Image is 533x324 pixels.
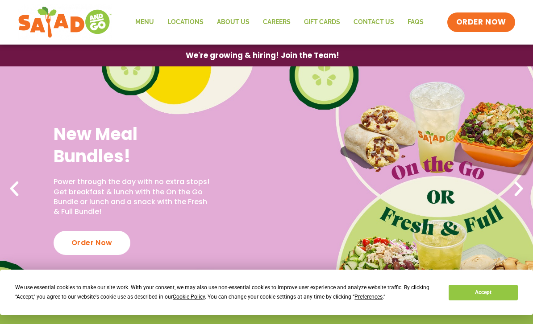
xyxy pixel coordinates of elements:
[129,12,430,33] nav: Menu
[186,52,339,59] span: We're growing & hiring! Join the Team!
[54,177,212,217] p: Power through the day with no extra stops! Get breakfast & lunch with the On the Go Bundle or lun...
[15,283,438,302] div: We use essential cookies to make our site work. With your consent, we may also use non-essential ...
[54,231,130,255] div: Order Now
[4,179,24,199] div: Previous slide
[449,285,517,300] button: Accept
[18,4,112,40] img: new-SAG-logo-768×292
[297,12,347,33] a: GIFT CARDS
[210,12,256,33] a: About Us
[354,294,383,300] span: Preferences
[447,12,515,32] a: ORDER NOW
[161,12,210,33] a: Locations
[509,179,529,199] div: Next slide
[456,17,506,28] span: ORDER NOW
[173,294,205,300] span: Cookie Policy
[54,123,212,167] h2: New Meal Bundles!
[401,12,430,33] a: FAQs
[347,12,401,33] a: Contact Us
[129,12,161,33] a: Menu
[256,12,297,33] a: Careers
[172,45,353,66] a: We're growing & hiring! Join the Team!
